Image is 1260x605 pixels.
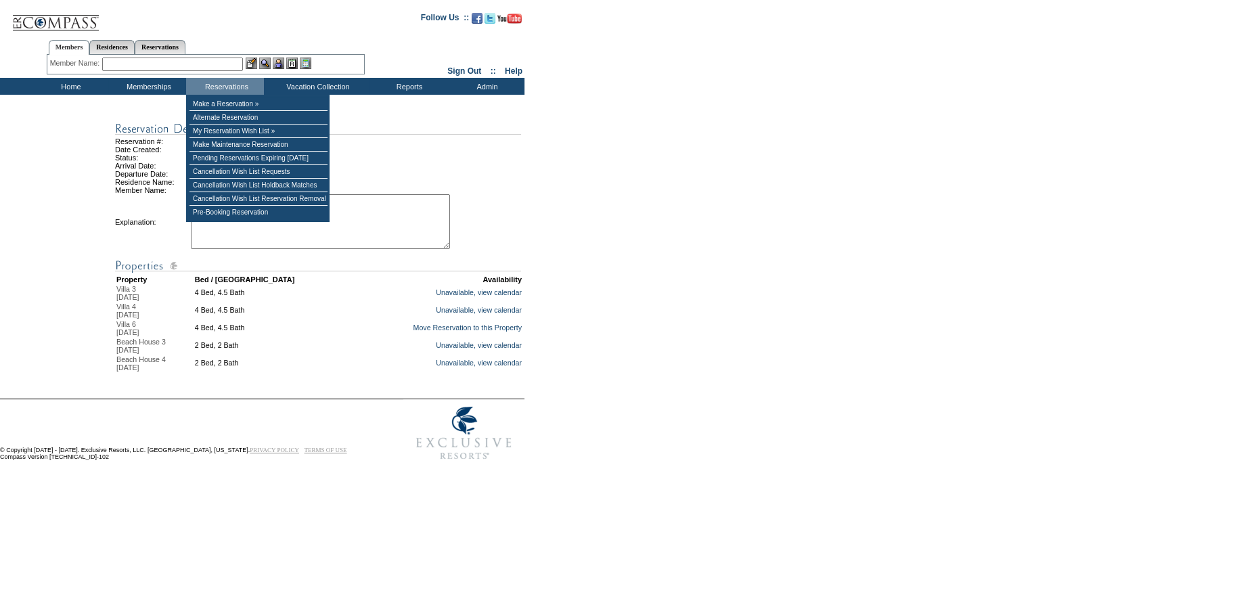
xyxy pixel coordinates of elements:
img: Impersonate [273,58,284,69]
img: Reservations [286,58,298,69]
a: Help [505,66,522,76]
a: Residences [89,40,135,54]
td: My Reservation Wish List » [189,125,328,138]
div: Villa 3 [116,285,194,293]
td: Reservation #: [115,137,191,145]
td: Follow Us :: [421,12,469,28]
td: Pre-Booking Reservation [189,206,328,219]
td: Arrival Date: [115,162,191,170]
td: Cancellation Wish List Holdback Matches [189,179,328,192]
td: Member Name: [115,186,191,194]
td: Departure Date: [115,170,191,178]
td: Cancellation Wish List Requests [189,165,328,179]
div: Villa 6 [116,320,194,328]
img: Compass Home [12,3,99,31]
img: Reservation Detail [115,120,521,137]
img: Reservation Detail [115,257,521,274]
td: Make Maintenance Reservation [189,138,328,152]
a: PRIVACY POLICY [250,447,299,453]
a: Unavailable, view calendar [436,288,522,296]
div: Beach House 3 [116,338,194,346]
a: Unavailable, view calendar [436,306,522,314]
td: Pending Reservations Expiring [DATE] [189,152,328,165]
td: Residence Name: [115,178,191,186]
td: Vacation Collection [264,78,369,95]
td: Status: [115,154,191,162]
span: [DATE] [116,311,139,319]
span: [DATE] [116,346,139,354]
td: Property [116,275,194,284]
img: Follow us on Twitter [485,13,495,24]
td: Make a Reservation » [189,97,328,111]
td: Admin [447,78,524,95]
td: Explanation: [115,194,191,249]
td: 2 Bed, 2 Bath [195,338,351,354]
a: Reservations [135,40,185,54]
td: Reports [369,78,447,95]
img: Subscribe to our YouTube Channel [497,14,522,24]
a: Sign Out [447,66,481,76]
a: Follow us on Twitter [485,17,495,25]
img: b_calculator.gif [300,58,311,69]
td: 2 Bed, 2 Bath [195,355,351,372]
td: Cancellation Wish List Reservation Removal [189,192,328,206]
td: Availability [352,275,522,284]
td: Bed / [GEOGRAPHIC_DATA] [195,275,351,284]
a: Subscribe to our YouTube Channel [497,17,522,25]
a: Unavailable, view calendar [436,359,522,367]
a: Become our fan on Facebook [472,17,482,25]
a: Move Reservation to this Property [413,323,522,332]
a: Unavailable, view calendar [436,341,522,349]
td: Memberships [108,78,186,95]
td: Reservations [186,78,264,95]
span: [DATE] [116,363,139,372]
a: TERMS OF USE [305,447,347,453]
a: Members [49,40,90,55]
td: 4 Bed, 4.5 Bath [195,302,351,319]
td: 4 Bed, 4.5 Bath [195,320,351,336]
span: [DATE] [116,293,139,301]
img: Become our fan on Facebook [472,13,482,24]
span: [DATE] [116,328,139,336]
td: 4 Bed, 4.5 Bath [195,285,351,301]
td: Date Created: [115,145,191,154]
div: Villa 4 [116,302,194,311]
div: Beach House 4 [116,355,194,363]
img: b_edit.gif [246,58,257,69]
td: Alternate Reservation [189,111,328,125]
td: Home [30,78,108,95]
img: View [259,58,271,69]
div: Member Name: [50,58,102,69]
img: Exclusive Resorts [403,399,524,467]
span: :: [491,66,496,76]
